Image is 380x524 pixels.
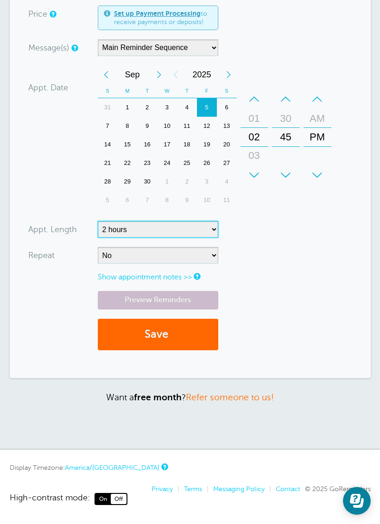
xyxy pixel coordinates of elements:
[117,98,137,117] div: Monday, September 1
[117,117,137,135] div: 8
[343,487,371,515] iframe: Resource center
[98,191,118,209] div: 5
[186,392,274,402] a: Refer someone to us!
[137,135,157,154] div: Tuesday, September 16
[197,135,217,154] div: 19
[197,172,217,191] div: Friday, October 3
[217,154,237,172] div: 27
[137,172,157,191] div: Tuesday, September 30
[217,172,237,191] div: 4
[167,65,184,84] div: Previous Year
[276,485,300,492] a: Contact
[28,44,69,52] label: Message(s)
[177,84,197,98] th: T
[10,463,167,472] div: Display Timezone:
[217,98,237,117] div: 6
[265,485,271,493] li: |
[98,319,218,351] button: Save
[98,273,192,281] a: Show appointment notes >>
[98,191,118,209] div: Sunday, October 5
[28,83,68,92] label: Appt. Date
[202,485,209,493] li: |
[275,109,297,128] div: 30
[95,494,111,504] span: On
[241,90,268,184] div: Hours
[197,135,217,154] div: Friday, September 19
[71,45,77,51] a: Simple templates and custom messages will use the reminder schedule set under Settings > Reminder...
[137,117,157,135] div: Tuesday, September 9
[177,117,197,135] div: Thursday, September 11
[197,154,217,172] div: Friday, September 26
[28,251,55,259] label: Repeat
[98,135,118,154] div: 14
[98,98,118,117] div: Sunday, August 31
[157,191,177,209] div: 8
[173,485,179,493] li: |
[161,464,167,470] a: This is the timezone being used to display dates and times to you on this device. Click the timez...
[243,128,266,146] div: 02
[217,117,237,135] div: 13
[134,392,182,402] strong: free month
[117,172,137,191] div: 29
[50,11,55,17] a: An optional price for the appointment. If you set a price, you can include a payment link in your...
[217,191,237,209] div: Saturday, October 11
[220,65,237,84] div: Next Year
[197,117,217,135] div: 12
[137,98,157,117] div: Tuesday, September 2
[152,485,173,492] a: Privacy
[217,84,237,98] th: S
[117,172,137,191] div: Monday, September 29
[306,128,329,146] div: PM
[98,117,118,135] div: Sunday, September 7
[157,154,177,172] div: Wednesday, September 24
[243,146,266,165] div: 03
[217,172,237,191] div: Saturday, October 4
[137,84,157,98] th: T
[217,117,237,135] div: Saturday, September 13
[197,154,217,172] div: 26
[272,90,300,184] div: Minutes
[177,172,197,191] div: Thursday, October 2
[305,485,371,492] span: © 2025 GoReminders
[306,109,329,128] div: AM
[117,135,137,154] div: 15
[137,172,157,191] div: 30
[10,392,371,403] p: Want a ?
[137,117,157,135] div: 9
[177,98,197,117] div: Thursday, September 4
[117,191,137,209] div: 6
[157,135,177,154] div: Wednesday, September 17
[217,135,237,154] div: Saturday, September 20
[98,154,118,172] div: Sunday, September 21
[197,172,217,191] div: 3
[114,65,151,84] span: September
[157,172,177,191] div: 1
[137,135,157,154] div: 16
[157,154,177,172] div: 24
[117,191,137,209] div: Monday, October 6
[197,191,217,209] div: Friday, October 10
[117,135,137,154] div: Monday, September 15
[137,154,157,172] div: Tuesday, September 23
[157,117,177,135] div: Wednesday, September 10
[98,172,118,191] div: 28
[157,172,177,191] div: Wednesday, October 1
[184,65,220,84] span: 2025
[114,10,212,26] span: to receive payments or deposits!
[197,191,217,209] div: 10
[184,485,202,492] a: Terms
[243,109,266,128] div: 01
[197,98,217,117] div: Friday, September 5
[98,65,114,84] div: Previous Month
[177,154,197,172] div: 25
[98,172,118,191] div: Sunday, September 28
[177,117,197,135] div: 11
[28,225,77,234] label: Appt. Length
[117,154,137,172] div: Monday, September 22
[98,117,118,135] div: 7
[213,485,265,492] a: Messaging Policy
[157,191,177,209] div: Wednesday, October 8
[137,191,157,209] div: Tuesday, October 7
[157,135,177,154] div: 17
[98,291,218,309] a: Preview Reminders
